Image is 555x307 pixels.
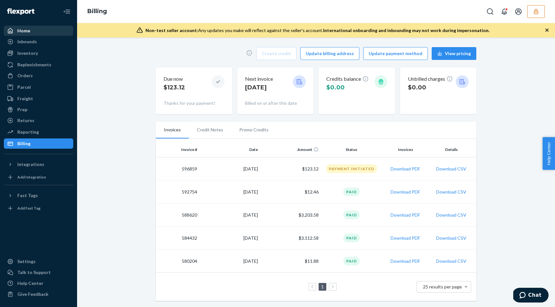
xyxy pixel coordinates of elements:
button: Talk to Support [4,267,73,278]
a: Add Integration [4,172,73,182]
td: [DATE] [200,157,260,180]
th: Details [429,142,476,157]
li: Promo Credits [231,122,277,138]
span: $0.00 [326,84,345,91]
td: [DATE] [200,250,260,273]
a: Inbounds [4,37,73,47]
button: Give Feedback [4,289,73,299]
td: 584432 [156,227,200,250]
td: $12.46 [260,180,321,203]
div: Home [17,28,30,34]
p: Unbilled charges [408,75,453,83]
button: Download PDF [391,258,420,264]
div: Orders [17,72,33,79]
button: Fast Tags [4,190,73,201]
div: Add Integration [17,174,46,180]
div: Replenishments [17,62,51,68]
p: Due now [163,75,185,83]
span: 25 results per page [423,284,462,289]
td: $11.88 [260,250,321,273]
button: Open notifications [498,5,511,18]
th: Invoices [382,142,429,157]
div: Inventory [17,50,38,56]
button: Download CSV [436,258,466,264]
a: Help Center [4,278,73,288]
td: [DATE] [200,180,260,203]
a: Settings [4,256,73,267]
td: $3,112.58 [260,227,321,250]
button: Update payment method [363,47,428,60]
button: Open account menu [512,5,525,18]
div: Returns [17,117,34,124]
li: Credit Notes [189,122,231,138]
td: 596859 [156,157,200,180]
div: Add Fast Tag [17,205,40,211]
div: Any updates you make will reflect against the seller's account. [145,27,489,34]
div: Prep [17,106,27,113]
button: Update billing address [300,47,359,60]
a: Billing [87,8,107,15]
button: Download CSV [436,235,466,241]
td: 588620 [156,203,200,227]
img: Flexport logo [7,8,34,15]
div: Give Feedback [17,291,48,297]
div: Inbounds [17,38,37,45]
button: Open Search Box [484,5,497,18]
div: Parcel [17,84,31,90]
a: Freight [4,94,73,104]
button: Download CSV [436,189,466,195]
div: Paid [343,211,360,219]
button: Help Center [542,137,555,170]
a: Parcel [4,82,73,92]
button: Download PDF [391,166,420,172]
p: Credits balance [326,75,369,83]
button: Download PDF [391,212,420,218]
p: Billed on or after this date [245,100,306,106]
td: $123.12 [260,157,321,180]
a: Add Fast Tag [4,203,73,213]
p: [DATE] [245,83,273,92]
td: [DATE] [200,203,260,227]
a: Inventory [4,48,73,58]
div: Billing [17,140,31,147]
button: Integrations [4,159,73,170]
button: Download CSV [436,212,466,218]
div: Integrations [17,161,44,168]
p: Next invoice [245,75,273,83]
ol: breadcrumbs [82,2,112,21]
a: Reporting [4,127,73,137]
p: Thanks for your payment! [163,100,225,106]
td: 580204 [156,250,200,273]
th: Invoice # [156,142,200,157]
div: Fast Tags [17,192,38,199]
button: Download PDF [391,235,420,241]
button: Download CSV [436,166,466,172]
p: $0.00 [408,83,453,92]
div: Paid [343,234,360,242]
th: Date [200,142,260,157]
a: Orders [4,71,73,81]
td: $3,203.58 [260,203,321,227]
a: Returns [4,115,73,126]
div: Paid [343,257,360,265]
button: Close Navigation [60,5,73,18]
li: Invoices [156,122,189,138]
div: Payment Initiated [326,164,377,173]
a: Home [4,26,73,36]
a: Replenishments [4,60,73,70]
div: Help Center [17,280,43,286]
span: International onboarding and inbounding may not work during impersonation. [323,28,489,33]
td: [DATE] [200,227,260,250]
p: $123.12 [163,83,185,92]
a: Prep [4,104,73,115]
div: Talk to Support [17,269,51,276]
td: 592754 [156,180,200,203]
div: Settings [17,258,36,265]
th: Amount [260,142,321,157]
div: Freight [17,95,33,102]
a: Billing [4,138,73,149]
button: View pricing [432,47,476,60]
div: Paid [343,187,360,196]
